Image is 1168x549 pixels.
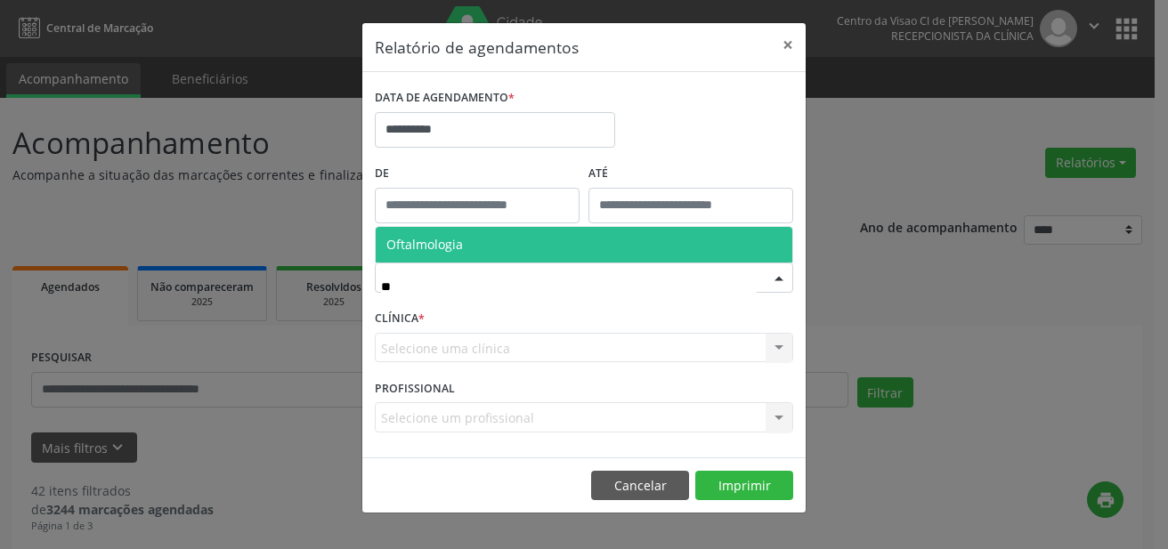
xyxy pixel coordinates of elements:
button: Cancelar [591,471,689,501]
label: PROFISSIONAL [375,375,455,402]
button: Close [770,23,806,67]
span: Oftalmologia [386,236,463,253]
h5: Relatório de agendamentos [375,36,579,59]
label: CLÍNICA [375,305,425,333]
label: DATA DE AGENDAMENTO [375,85,515,112]
button: Imprimir [695,471,793,501]
label: De [375,160,580,188]
label: ATÉ [588,160,793,188]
